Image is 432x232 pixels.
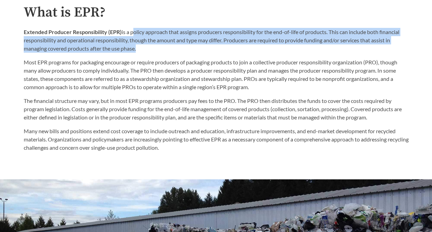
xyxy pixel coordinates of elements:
p: The financial structure may vary, but in most EPR programs producers pay fees to the PRO. The PRO... [24,97,409,122]
p: Many new bills and positions extend cost coverage to include outreach and education, infrastructu... [24,127,409,152]
strong: Extended Producer Responsibility (EPR) [24,29,122,35]
p: is a policy approach that assigns producers responsibility for the end-of-life of products. This ... [24,28,409,53]
p: Most EPR programs for packaging encourage or require producers of packaging products to join a co... [24,58,409,91]
h2: What is EPR? [24,5,409,20]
